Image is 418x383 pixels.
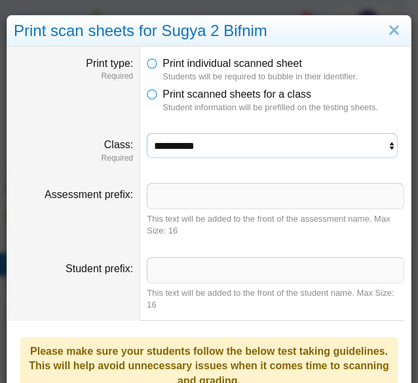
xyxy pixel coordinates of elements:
[45,189,133,200] label: Assessment prefix
[147,287,404,311] div: This text will be added to the front of the student name. Max Size: 16
[162,89,311,100] span: Print scanned sheets for a class
[162,71,404,83] dfn: Students will be required to bubble in their identifier.
[384,20,404,42] a: Close
[14,153,133,164] dfn: Required
[104,139,133,150] label: Class
[14,71,133,82] dfn: Required
[86,58,133,69] label: Print type
[147,213,404,237] div: This text will be added to the front of the assessment name. Max Size: 16
[162,102,404,113] dfn: Student information will be prefilled on the testing sheets.
[7,16,411,47] div: Print scan sheets for Sugya 2 Bifnim
[66,263,133,274] label: Student prefix
[162,58,302,69] span: Print individual scanned sheet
